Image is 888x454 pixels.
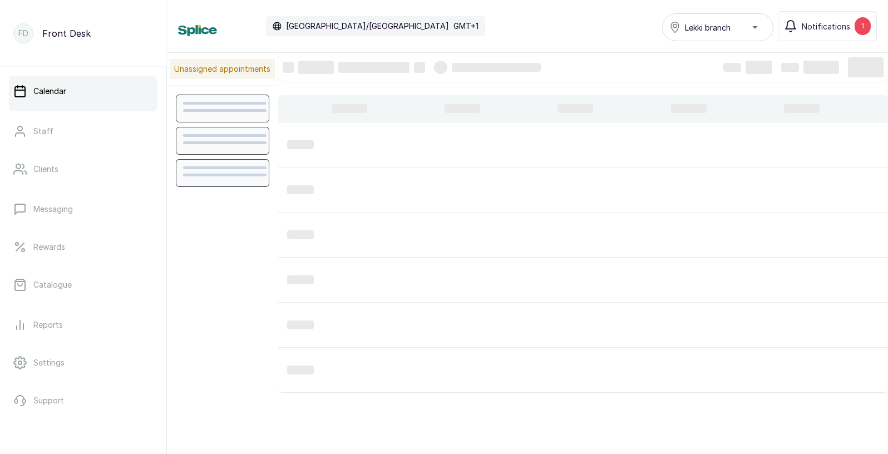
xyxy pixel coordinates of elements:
span: Lekki branch [685,22,731,33]
p: Reports [33,319,63,330]
p: Front Desk [42,27,91,40]
p: Clients [33,164,58,175]
button: Lekki branch [662,13,773,41]
a: Clients [9,154,157,185]
p: Rewards [33,241,65,253]
p: Calendar [33,86,66,97]
p: [GEOGRAPHIC_DATA]/[GEOGRAPHIC_DATA] [286,21,449,32]
a: Calendar [9,76,157,107]
p: Catalogue [33,279,72,290]
p: Staff [33,126,53,137]
button: Notifications1 [778,11,877,41]
a: Support [9,385,157,416]
button: Logout [9,423,157,454]
p: Messaging [33,204,73,215]
a: Messaging [9,194,157,225]
p: GMT+1 [453,21,478,32]
p: FD [18,28,28,39]
p: Support [33,395,64,406]
a: Settings [9,347,157,378]
a: Rewards [9,231,157,263]
p: Settings [33,357,65,368]
div: 1 [855,17,871,35]
a: Reports [9,309,157,340]
a: Catalogue [9,269,157,300]
a: Staff [9,116,157,147]
p: Unassigned appointments [170,59,275,79]
span: Notifications [802,21,850,32]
